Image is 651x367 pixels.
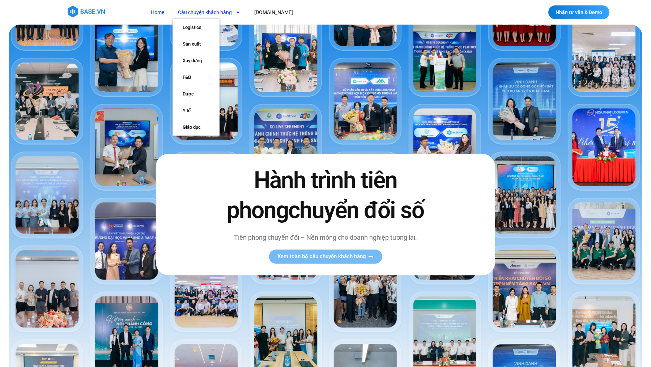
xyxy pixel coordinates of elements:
[269,249,382,264] a: Xem toàn bộ câu chuyện khách hàng
[173,52,220,69] a: Xây dựng
[249,6,298,19] a: [DOMAIN_NAME]
[288,197,424,224] span: chuyển đổi số
[556,10,602,15] span: Nhận tư vấn & Demo
[212,165,439,225] h2: Hành trình tiên phong
[173,19,220,36] a: Logistics
[212,232,439,242] p: Tiên phong chuyển đổi – Nền móng cho doanh nghiệp tương lai.
[548,5,609,19] a: Nhận tư vấn & Demo
[173,6,246,19] a: Câu chuyện khách hàng
[173,69,220,86] a: F&B
[173,102,220,119] a: Y tế
[145,6,426,19] nav: Menu
[173,19,220,136] ul: Câu chuyện khách hàng
[173,86,220,102] a: Dược
[145,6,170,19] a: Home
[173,119,220,136] a: Giáo dục
[173,36,220,52] a: Sản xuất
[277,254,366,259] span: Xem toàn bộ câu chuyện khách hàng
